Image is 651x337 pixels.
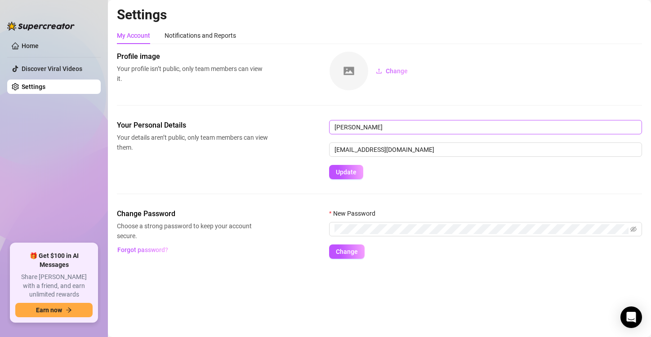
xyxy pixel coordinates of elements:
span: Forgot password? [117,246,168,253]
h2: Settings [117,6,642,23]
span: Change Password [117,208,268,219]
input: Enter new email [329,142,642,157]
img: logo-BBDzfeDw.svg [7,22,75,31]
span: arrow-right [66,307,72,313]
input: Enter name [329,120,642,134]
span: upload [376,68,382,74]
div: Open Intercom Messenger [620,306,642,328]
input: New Password [334,224,629,234]
span: Change [336,248,358,255]
a: Discover Viral Videos [22,65,82,72]
span: Choose a strong password to keep your account secure. [117,221,268,241]
span: Update [336,168,357,176]
span: Your details aren’t public, only team members can view them. [117,133,268,152]
button: Change [329,244,365,259]
button: Forgot password? [117,243,168,257]
span: Earn now [36,306,62,314]
button: Change [369,64,415,78]
span: Profile image [117,51,268,62]
label: New Password [329,208,381,218]
a: Home [22,42,39,49]
button: Earn nowarrow-right [15,303,93,317]
span: Change [386,67,408,75]
a: Settings [22,83,45,90]
div: My Account [117,31,150,40]
div: Notifications and Reports [165,31,236,40]
span: Share [PERSON_NAME] with a friend, and earn unlimited rewards [15,273,93,299]
span: Your profile isn’t public, only team members can view it. [117,64,268,84]
button: Update [329,165,363,179]
span: 🎁 Get $100 in AI Messages [15,252,93,269]
span: Your Personal Details [117,120,268,131]
img: square-placeholder.png [330,52,368,90]
span: eye-invisible [630,226,637,232]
